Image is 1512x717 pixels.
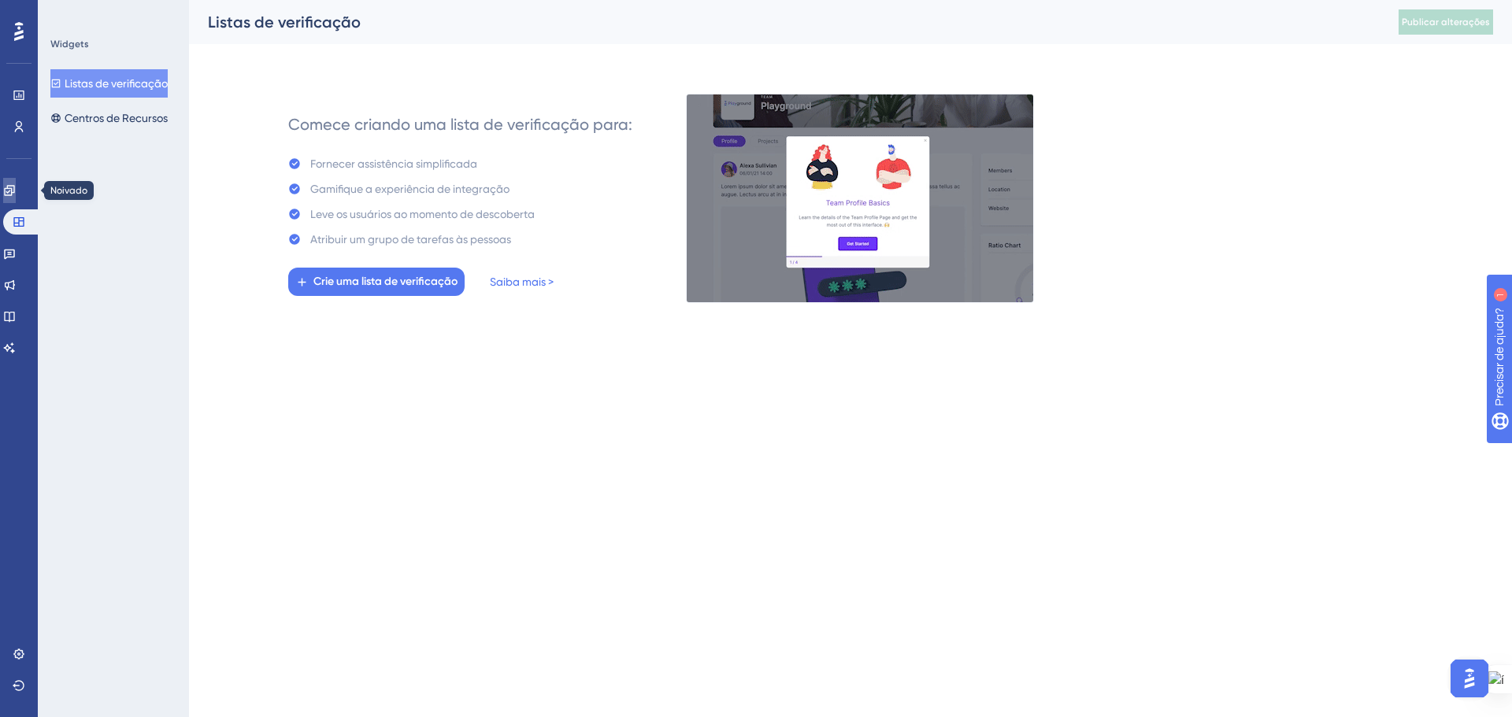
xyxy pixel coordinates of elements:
[490,275,554,288] font: Saiba mais >
[288,115,632,134] font: Comece criando uma lista de verificação para:
[313,275,458,288] font: Crie uma lista de verificação
[288,268,465,296] button: Crie uma lista de verificação
[37,7,135,19] font: Precisar de ajuda?
[208,13,361,31] font: Listas de verificação
[146,9,151,18] font: 1
[310,233,511,246] font: Atribuir um grupo de tarefas às pessoas
[686,94,1034,303] img: e28e67207451d1beac2d0b01ddd05b56.gif
[310,208,535,220] font: Leve os usuários ao momento de descoberta
[310,157,477,170] font: Fornecer assistência simplificada
[65,112,168,124] font: Centros de Recursos
[1446,655,1493,702] iframe: Iniciador do Assistente de IA do UserGuiding
[1402,17,1490,28] font: Publicar alterações
[50,104,168,132] button: Centros de Recursos
[310,183,510,195] font: Gamifique a experiência de integração
[50,39,89,50] font: Widgets
[490,272,554,291] a: Saiba mais >
[1399,9,1493,35] button: Publicar alterações
[50,69,168,98] button: Listas de verificação
[65,77,168,90] font: Listas de verificação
